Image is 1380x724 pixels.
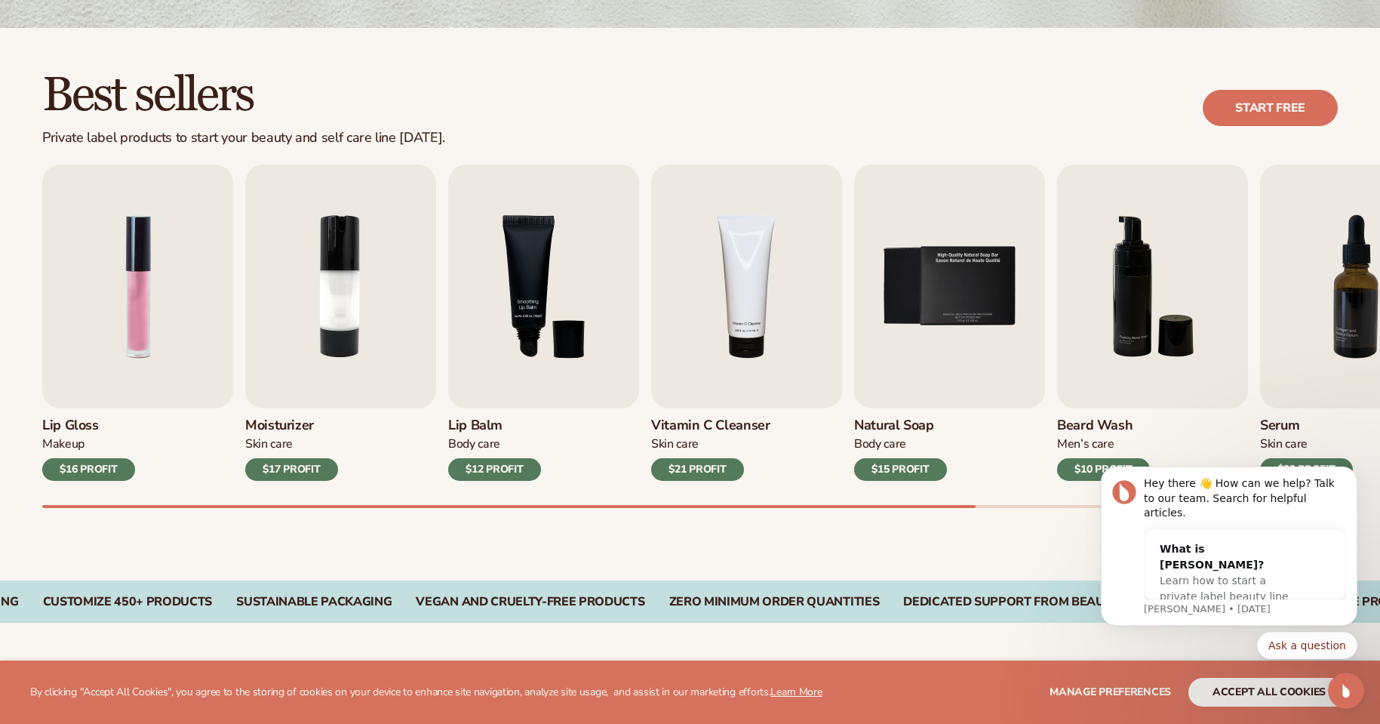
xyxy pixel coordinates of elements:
a: 4 / 9 [651,165,842,481]
h3: Lip Balm [448,417,541,434]
iframe: Intercom live chat [1328,673,1364,709]
a: Start free [1203,90,1338,126]
p: By clicking "Accept All Cookies", you agree to the storing of cookies on your device to enhance s... [30,686,822,699]
div: SUSTAINABLE PACKAGING [236,595,392,609]
h3: Moisturizer [245,417,338,434]
button: accept all cookies [1188,678,1350,707]
a: 1 / 9 [42,165,233,481]
div: $21 PROFIT [651,458,744,481]
h3: Natural Soap [854,417,947,434]
button: Manage preferences [1050,678,1171,707]
div: Body Care [854,436,947,452]
div: $12 PROFIT [448,458,541,481]
div: $15 PROFIT [854,458,947,481]
a: Learn More [770,685,822,699]
div: $17 PROFIT [245,458,338,481]
div: Makeup [42,436,135,452]
span: Manage preferences [1050,685,1171,699]
div: Body Care [448,436,541,452]
a: 6 / 9 [1057,165,1248,481]
a: 3 / 9 [448,165,639,481]
h3: Serum [1260,417,1353,434]
div: VEGAN AND CRUELTY-FREE PRODUCTS [416,595,644,609]
div: DEDICATED SUPPORT FROM BEAUTY EXPERTS [903,595,1175,609]
div: Skin Care [245,436,338,452]
div: $10 PROFIT [1057,458,1150,481]
div: $16 PROFIT [42,458,135,481]
a: 5 / 9 [854,165,1045,481]
iframe: Intercom notifications message [1078,432,1380,683]
div: Skin Care [651,436,770,452]
h3: Vitamin C Cleanser [651,417,770,434]
h3: Beard Wash [1057,417,1150,434]
h2: Best sellers [42,70,445,121]
div: Men’s Care [1057,436,1150,452]
h3: Lip Gloss [42,417,135,434]
div: Private label products to start your beauty and self care line [DATE]. [42,130,445,146]
a: 2 / 9 [245,165,436,481]
div: ZERO MINIMUM ORDER QUANTITIES [669,595,880,609]
div: CUSTOMIZE 450+ PRODUCTS [43,595,213,609]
